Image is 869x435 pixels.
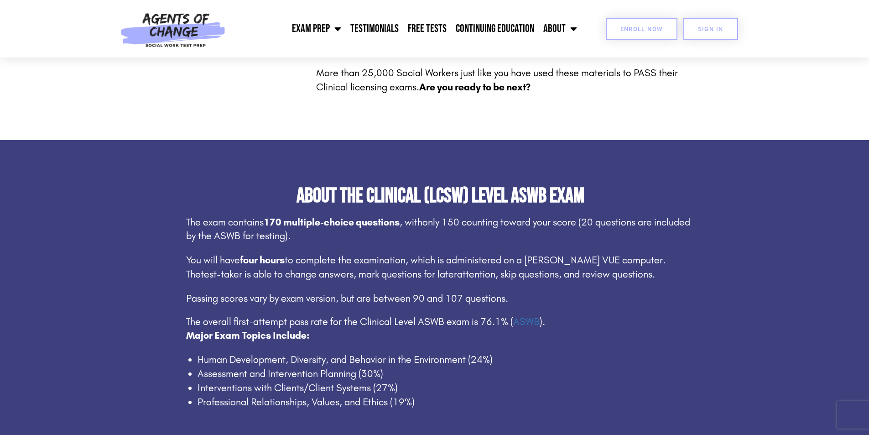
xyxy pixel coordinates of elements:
[620,26,663,32] span: Enroll Now
[186,215,695,244] p: The exam contains , with
[240,254,285,266] b: four hours
[186,216,690,242] span: only 150 counting toward your score (20 questions are included by the ASWB for testing).
[513,316,540,328] a: ASWB
[198,367,695,381] li: Assessment and Intervention Planning (30%)
[186,316,545,328] span: The overall first-attempt pass rate for the Clinical Level ASWB exam is 76.1% ( ).
[346,17,403,40] a: Testimonials
[698,26,723,32] span: SIGN IN
[186,254,666,280] span: to complete the examination, which is administered on a [PERSON_NAME] VUE computer. The
[198,381,695,395] li: Interventions with Clients/Client Systems (27%)
[186,293,508,304] span: Passing scores vary by exam version, but are between 90 and 107 questions.
[457,268,655,280] span: attention, skip questions, and review questions.
[403,17,451,40] a: Free Tests
[419,81,531,93] strong: Are you ready to be next?
[230,17,582,40] nav: Menu
[264,216,400,228] b: 170 multiple-choice questions
[287,17,346,40] a: Exam Prep
[186,254,240,266] span: You will have
[201,268,457,280] span: test-taker is able to change answers, mark questions for later
[186,186,695,206] h2: About the Clinical (LCSW) Level ASWB Exam
[198,395,695,409] li: Professional Relationships, Values, and Ethics (19%)
[683,18,738,40] a: SIGN IN
[539,17,582,40] a: About
[186,330,309,341] strong: Major Exam Topics Include:
[606,18,677,40] a: Enroll Now
[451,17,539,40] a: Continuing Education
[198,353,695,367] li: Human Development, Diversity, and Behavior in the Environment (24%)
[316,66,695,94] p: More than 25,000 Social Workers just like you have used these materials to PASS their Clinical li...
